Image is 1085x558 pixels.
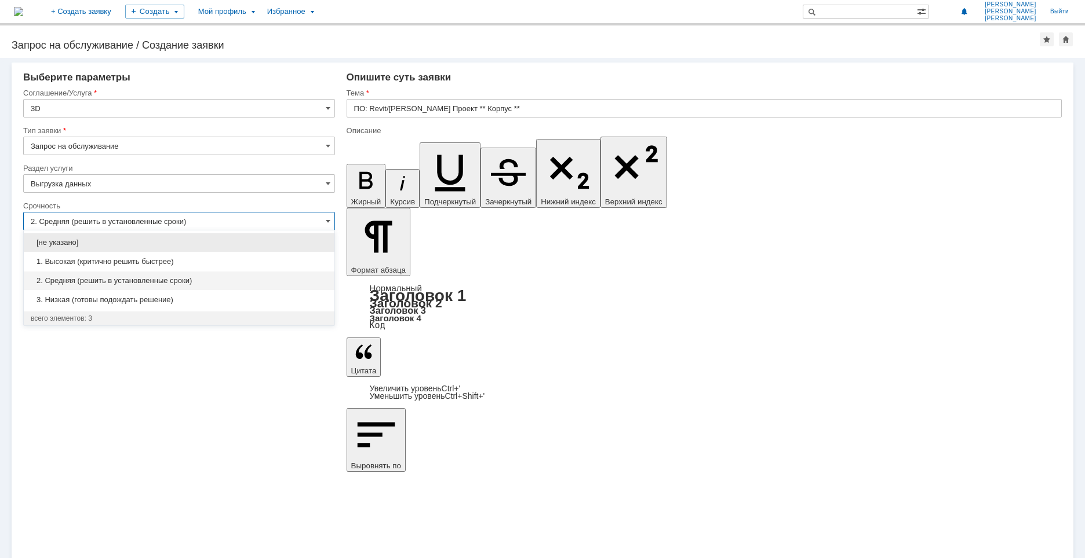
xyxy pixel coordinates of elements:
a: Заголовок 1 [370,287,467,304]
a: Increase [370,384,461,393]
span: [PERSON_NAME] [985,8,1036,15]
span: Цитата [351,366,377,375]
span: Нижний индекс [541,197,596,206]
button: Зачеркнутый [480,148,536,208]
button: Цитата [347,337,381,377]
span: Выберите параметры [23,72,130,83]
span: Опишите суть заявки [347,72,452,83]
span: [PERSON_NAME] [985,15,1036,22]
button: Жирный [347,164,386,208]
span: [не указано] [31,238,327,247]
button: Курсив [385,169,420,208]
button: Нижний индекс [536,139,600,208]
button: Формат абзаца [347,208,410,276]
div: Цитата [347,385,1062,400]
div: Срочность [23,202,333,210]
div: Соглашение/Услуга [23,89,333,97]
a: Код [370,320,385,331]
span: Расширенный поиск [917,5,929,16]
a: Заголовок 3 [370,305,426,315]
div: Тема [347,89,1059,97]
div: всего элементов: 3 [31,314,327,323]
span: Курсив [390,197,415,206]
button: Подчеркнутый [420,142,480,208]
div: Формат абзаца [347,284,1062,329]
span: Ctrl+Shift+' [445,391,485,401]
span: 1. Высокая (критично решить быстрее) [31,257,327,266]
span: Жирный [351,197,381,206]
div: Создать [125,5,184,19]
span: 3. Низкая (готовы подождать решение) [31,295,327,304]
div: Добавить в избранное [1040,32,1054,46]
div: Раздел услуги [23,164,333,172]
span: Выровнять по [351,461,401,470]
span: [PERSON_NAME] [985,1,1036,8]
a: Нормальный [370,283,422,293]
span: Верхний индекс [605,197,662,206]
a: Заголовок 2 [370,296,442,310]
span: Ctrl+' [442,384,461,393]
img: logo [14,7,23,16]
button: Выровнять по [347,408,406,472]
div: Запрос на обслуживание / Создание заявки [12,39,1040,51]
span: Формат абзаца [351,266,406,274]
a: Заголовок 4 [370,313,421,323]
button: Верхний индекс [600,137,667,208]
div: Сделать домашней страницей [1059,32,1073,46]
div: Описание [347,127,1059,134]
span: 2. Средняя (решить в установленные сроки) [31,276,327,285]
span: Подчеркнутый [424,197,476,206]
span: Зачеркнутый [485,197,531,206]
div: Тип заявки [23,127,333,134]
a: Decrease [370,391,485,401]
a: Перейти на домашнюю страницу [14,7,23,16]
